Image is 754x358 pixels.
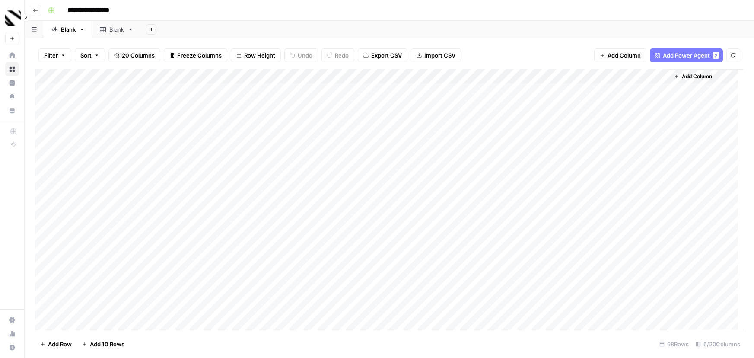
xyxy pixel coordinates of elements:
button: Add Column [671,71,716,82]
span: 20 Columns [122,51,155,60]
span: Filter [44,51,58,60]
a: Opportunities [5,90,19,104]
button: 20 Columns [108,48,160,62]
span: Freeze Columns [177,51,222,60]
span: Row Height [244,51,275,60]
button: Export CSV [358,48,407,62]
span: Add 10 Rows [90,340,124,348]
div: 58 Rows [656,337,692,351]
a: Insights [5,76,19,90]
button: Add Row [35,337,77,351]
span: Sort [80,51,92,60]
a: Home [5,48,19,62]
span: 2 [715,52,717,59]
span: Add Column [682,73,712,80]
img: Canyon Logo [5,10,21,26]
button: Undo [284,48,318,62]
div: Blank [109,25,124,34]
button: Add Column [594,48,646,62]
a: Usage [5,327,19,341]
span: Add Column [608,51,641,60]
button: Sort [75,48,105,62]
a: Browse [5,62,19,76]
div: 2 [713,52,719,59]
span: Import CSV [424,51,455,60]
button: Filter [38,48,71,62]
a: Blank [44,21,92,38]
span: Undo [298,51,312,60]
div: Blank [61,25,76,34]
button: Help + Support [5,341,19,355]
span: Redo [335,51,349,60]
button: Redo [321,48,354,62]
div: 6/20 Columns [692,337,744,351]
button: Add 10 Rows [77,337,130,351]
button: Freeze Columns [164,48,227,62]
a: Settings [5,313,19,327]
button: Row Height [231,48,281,62]
span: Add Power Agent [663,51,710,60]
a: Blank [92,21,141,38]
a: Your Data [5,104,19,118]
span: Export CSV [371,51,402,60]
button: Add Power Agent2 [650,48,723,62]
button: Import CSV [411,48,461,62]
span: Add Row [48,340,72,348]
button: Workspace: Canyon [5,7,19,29]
